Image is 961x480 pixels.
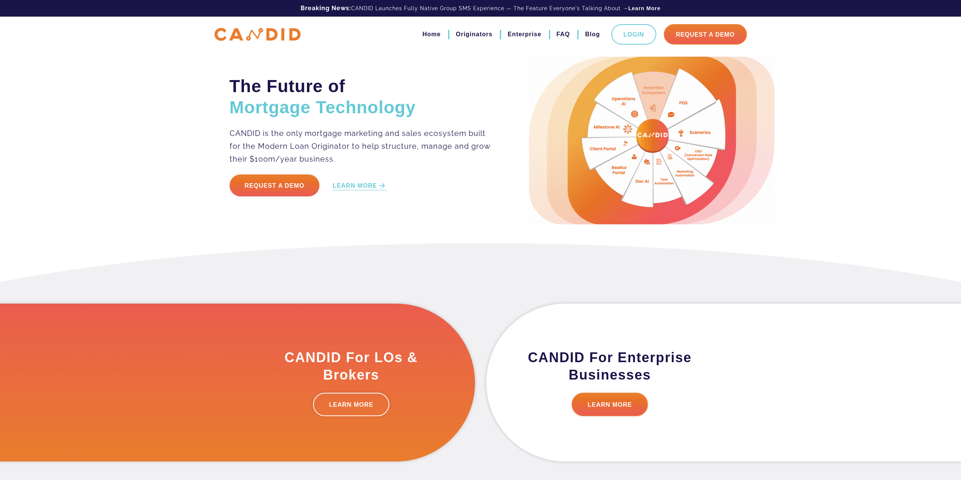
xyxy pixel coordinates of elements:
[423,28,441,41] a: Home
[230,97,416,117] span: Mortgage Technology
[611,24,656,45] a: Login
[313,393,389,416] a: LEARN MORE
[214,28,301,41] img: CANDID APP
[572,393,648,416] a: LEARN MORE
[230,127,491,165] p: CANDID is the only mortgage marketing and sales ecosystem built for the Modern Loan Originator to...
[230,76,491,118] h2: The Future of
[628,5,660,12] a: Learn More
[664,24,747,45] a: Request A Demo
[557,28,570,41] a: FAQ
[524,349,696,384] h3: CANDID For Enterprise Businesses
[230,174,320,196] a: Request a Demo
[456,28,492,41] a: Originators
[507,28,541,41] a: Enterprise
[333,182,387,190] a: LEARN MORE
[265,349,437,384] h3: CANDID For LOs & Brokers
[301,5,351,12] b: Breaking News:
[585,28,600,41] a: Blog
[529,57,774,224] img: Candid Hero Image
